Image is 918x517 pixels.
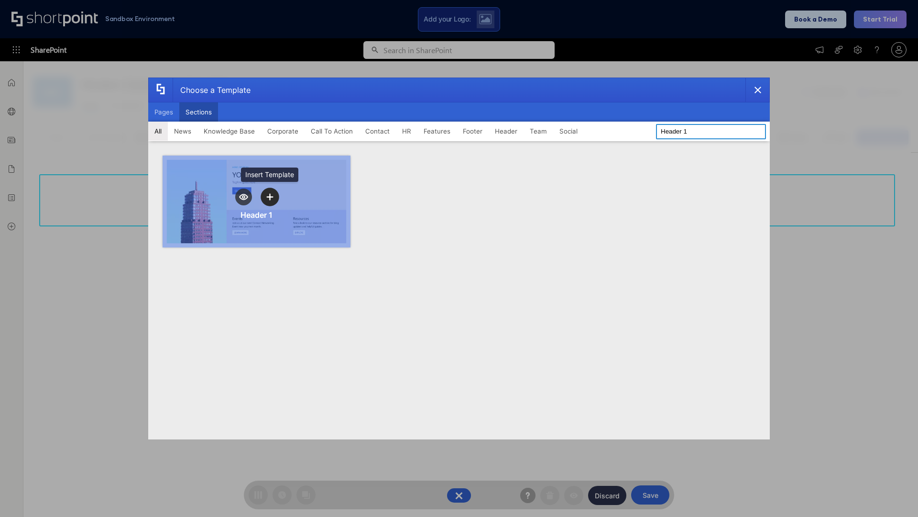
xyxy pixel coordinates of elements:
[179,102,218,122] button: Sections
[524,122,553,141] button: Team
[359,122,396,141] button: Contact
[148,122,168,141] button: All
[148,102,179,122] button: Pages
[457,122,489,141] button: Footer
[173,78,251,102] div: Choose a Template
[240,210,273,220] div: Header 1
[417,122,457,141] button: Features
[261,122,305,141] button: Corporate
[746,406,918,517] iframe: Chat Widget
[656,124,766,139] input: Search
[305,122,359,141] button: Call To Action
[553,122,584,141] button: Social
[168,122,197,141] button: News
[197,122,261,141] button: Knowledge Base
[489,122,524,141] button: Header
[148,78,770,439] div: template selector
[396,122,417,141] button: HR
